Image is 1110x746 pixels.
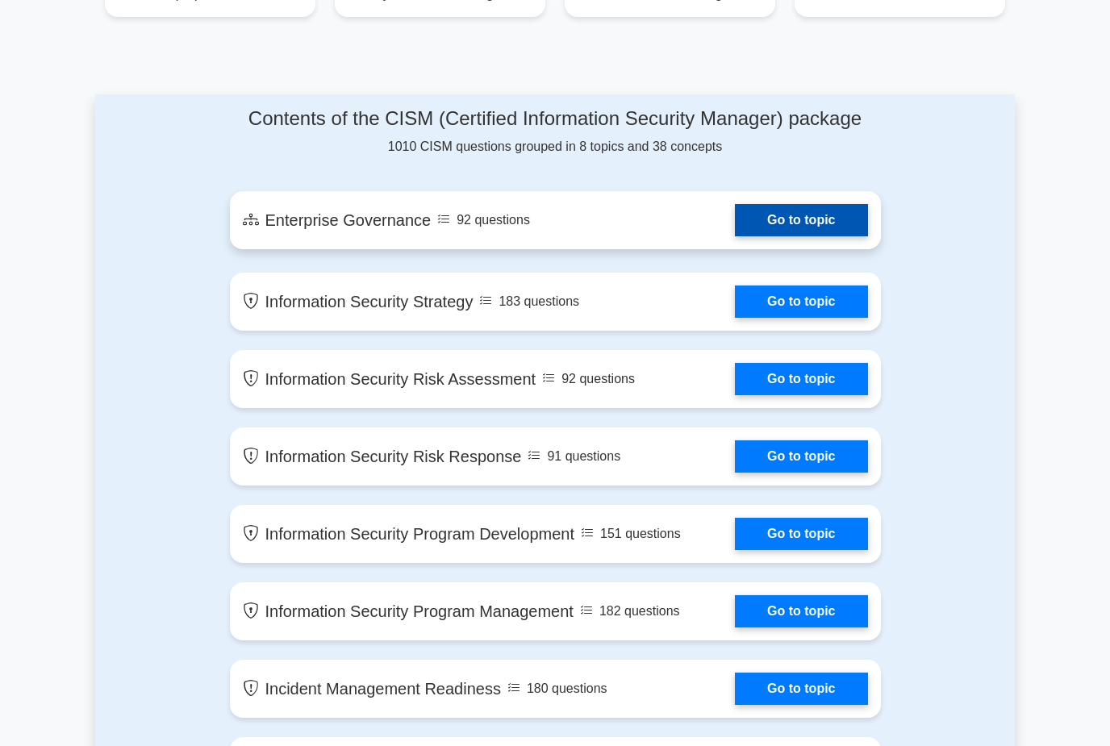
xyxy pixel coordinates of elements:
div: 1010 CISM questions grouped in 8 topics and 38 concepts [230,107,881,156]
h4: Contents of the CISM (Certified Information Security Manager) package [230,107,881,131]
a: Go to topic [735,595,867,627]
a: Go to topic [735,285,867,318]
a: Go to topic [735,518,867,550]
a: Go to topic [735,204,867,236]
a: Go to topic [735,363,867,395]
a: Go to topic [735,440,867,473]
a: Go to topic [735,673,867,705]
